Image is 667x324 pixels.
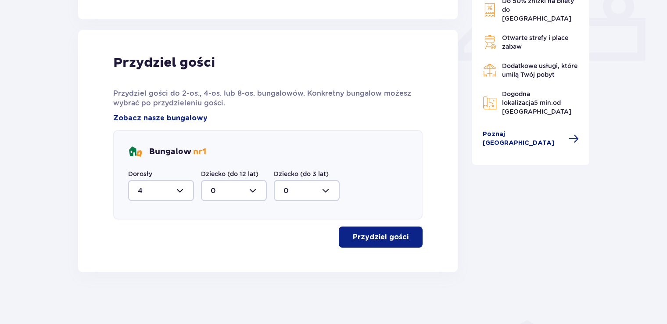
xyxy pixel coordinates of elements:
[113,89,423,108] p: Przydziel gości do 2-os., 4-os. lub 8-os. bungalowów. Konkretny bungalow możesz wybrać po przydzi...
[483,35,497,49] img: Grill Icon
[113,54,215,71] p: Przydziel gości
[502,62,577,78] span: Dodatkowe usługi, które umilą Twój pobyt
[149,147,206,157] p: Bungalow
[483,130,579,148] a: Poznaj [GEOGRAPHIC_DATA]
[483,96,497,110] img: Map Icon
[502,90,571,115] span: Dogodna lokalizacja od [GEOGRAPHIC_DATA]
[353,232,409,242] p: Przydziel gości
[502,34,568,50] span: Otwarte strefy i place zabaw
[483,63,497,77] img: Restaurant Icon
[274,169,329,178] label: Dziecko (do 3 lat)
[193,147,206,157] span: nr 1
[483,3,497,17] img: Discount Icon
[339,227,423,248] button: Przydziel gości
[201,169,258,178] label: Dziecko (do 12 lat)
[534,99,553,106] span: 5 min.
[113,113,208,123] a: Zobacz nasze bungalowy
[128,145,142,159] img: bungalows Icon
[128,169,152,178] label: Dorosły
[483,130,563,148] span: Poznaj [GEOGRAPHIC_DATA]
